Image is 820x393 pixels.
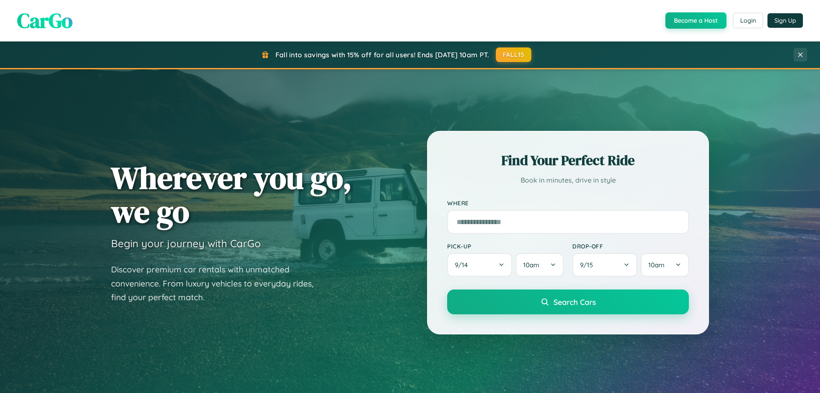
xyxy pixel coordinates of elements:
[572,253,637,277] button: 9/15
[580,261,597,269] span: 9 / 15
[733,13,763,28] button: Login
[111,161,352,228] h1: Wherever you go, we go
[111,237,261,250] h3: Begin your journey with CarGo
[111,263,325,304] p: Discover premium car rentals with unmatched convenience. From luxury vehicles to everyday rides, ...
[515,253,564,277] button: 10am
[553,297,596,307] span: Search Cars
[447,242,564,250] label: Pick-up
[447,174,689,186] p: Book in minutes, drive in style
[496,47,532,62] button: FALL15
[455,261,472,269] span: 9 / 14
[447,199,689,207] label: Where
[665,12,726,29] button: Become a Host
[523,261,539,269] span: 10am
[641,253,689,277] button: 10am
[447,290,689,314] button: Search Cars
[17,6,73,35] span: CarGo
[447,151,689,170] h2: Find Your Perfect Ride
[447,253,512,277] button: 9/14
[572,242,689,250] label: Drop-off
[648,261,665,269] span: 10am
[275,50,489,59] span: Fall into savings with 15% off for all users! Ends [DATE] 10am PT.
[767,13,803,28] button: Sign Up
